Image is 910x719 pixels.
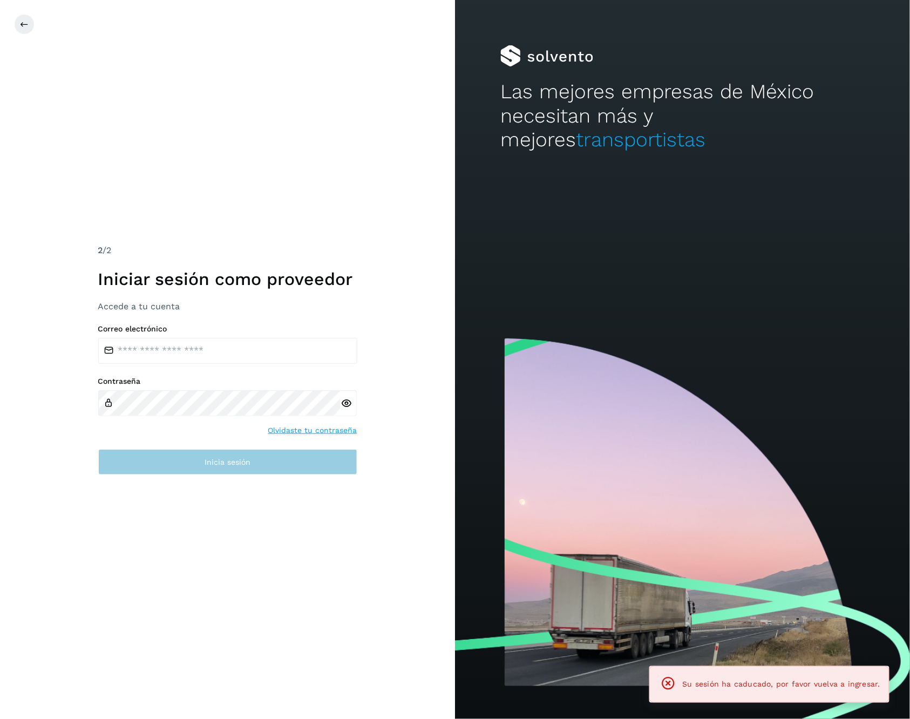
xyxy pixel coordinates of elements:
h3: Accede a tu cuenta [98,301,357,311]
a: Olvidaste tu contraseña [268,425,357,436]
h2: Las mejores empresas de México necesitan más y mejores [500,80,864,152]
span: transportistas [576,128,705,151]
label: Contraseña [98,377,357,386]
label: Correo electrónico [98,324,357,334]
h1: Iniciar sesión como proveedor [98,269,357,289]
span: Su sesión ha caducado, por favor vuelva a ingresar. [683,680,880,689]
span: Inicia sesión [205,458,250,466]
button: Inicia sesión [98,449,357,475]
span: 2 [98,245,103,255]
div: /2 [98,244,357,257]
